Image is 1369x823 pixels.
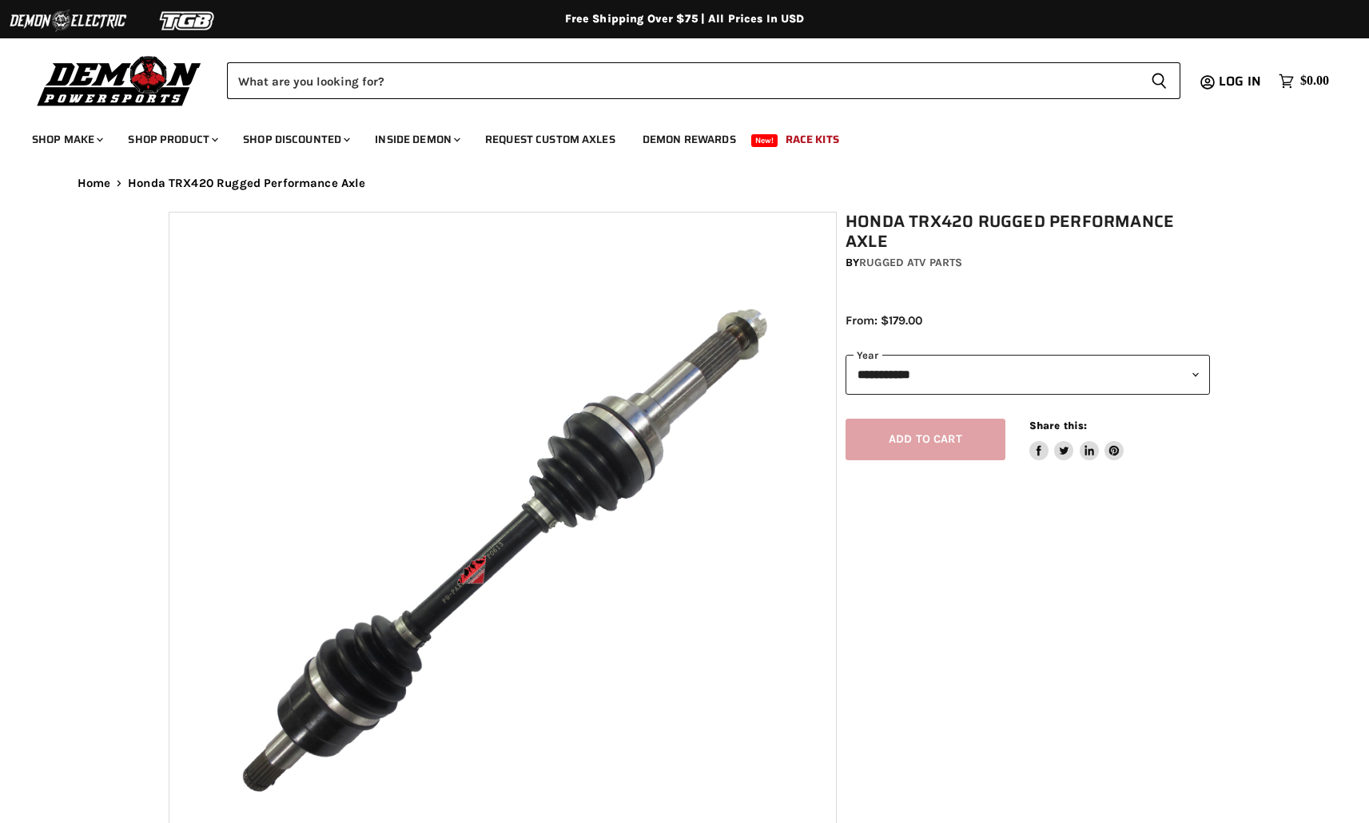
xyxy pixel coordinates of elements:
[128,177,365,190] span: Honda TRX420 Rugged Performance Axle
[846,355,1210,394] select: year
[8,6,128,36] img: Demon Electric Logo 2
[1138,62,1180,99] button: Search
[227,62,1138,99] input: Search
[46,12,1324,26] div: Free Shipping Over $75 | All Prices In USD
[846,212,1210,252] h1: Honda TRX420 Rugged Performance Axle
[227,62,1180,99] form: Product
[751,134,778,147] span: New!
[1029,419,1124,461] aside: Share this:
[1300,74,1329,89] span: $0.00
[363,123,470,156] a: Inside Demon
[32,52,207,109] img: Demon Powersports
[78,177,111,190] a: Home
[846,313,922,328] span: From: $179.00
[1271,70,1337,93] a: $0.00
[774,123,851,156] a: Race Kits
[1029,419,1087,431] span: Share this:
[1219,71,1261,91] span: Log in
[846,254,1210,272] div: by
[46,177,1324,190] nav: Breadcrumbs
[631,123,748,156] a: Demon Rewards
[20,117,1325,156] ul: Main menu
[116,123,228,156] a: Shop Product
[231,123,360,156] a: Shop Discounted
[859,256,962,269] a: Rugged ATV Parts
[128,6,248,36] img: TGB Logo 2
[473,123,627,156] a: Request Custom Axles
[1212,74,1271,89] a: Log in
[20,123,113,156] a: Shop Make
